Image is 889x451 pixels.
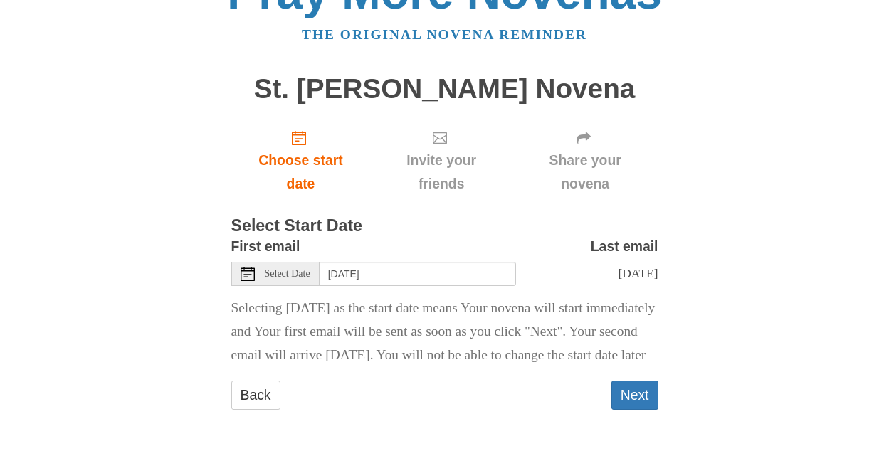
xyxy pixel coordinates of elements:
span: [DATE] [618,266,658,280]
input: Use the arrow keys to pick a date [320,262,516,286]
label: Last email [591,235,658,258]
a: Choose start date [231,118,371,203]
label: First email [231,235,300,258]
h3: Select Start Date [231,217,658,235]
div: Click "Next" to confirm your start date first. [512,118,658,203]
span: Share your novena [527,149,644,196]
a: The original novena reminder [302,27,587,42]
span: Select Date [265,269,310,279]
span: Invite your friends [384,149,498,196]
p: Selecting [DATE] as the start date means Your novena will start immediately and Your first email ... [231,297,658,367]
a: Back [231,381,280,410]
button: Next [611,381,658,410]
div: Click "Next" to confirm your start date first. [370,118,512,203]
h1: St. [PERSON_NAME] Novena [231,74,658,105]
span: Choose start date [246,149,357,196]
